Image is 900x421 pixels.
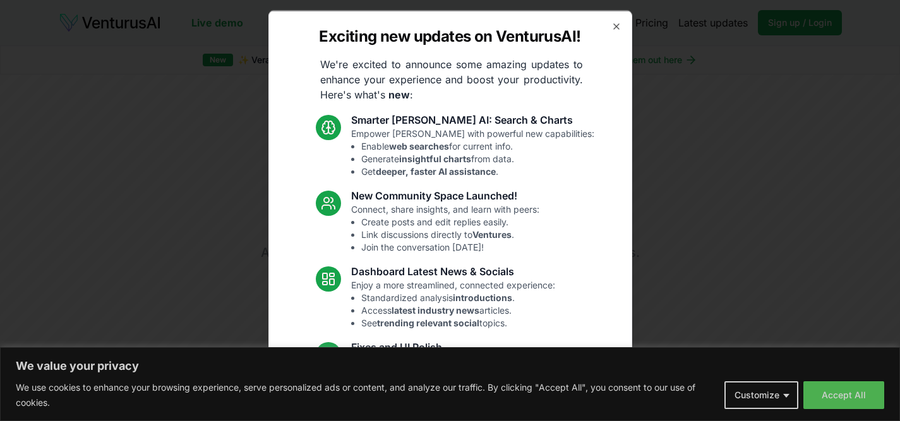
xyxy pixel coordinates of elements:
[310,56,593,102] p: We're excited to announce some amazing updates to enhance your experience and boost your producti...
[361,367,557,379] li: Resolved [PERSON_NAME] chart loading issue.
[361,215,539,228] li: Create posts and edit replies easily.
[361,291,555,304] li: Standardized analysis .
[351,112,594,127] h3: Smarter [PERSON_NAME] AI: Search & Charts
[351,263,555,278] h3: Dashboard Latest News & Socials
[351,278,555,329] p: Enjoy a more streamlined, connected experience:
[351,339,557,354] h3: Fixes and UI Polish
[389,140,449,151] strong: web searches
[377,317,479,328] strong: trending relevant social
[361,240,539,253] li: Join the conversation [DATE]!
[351,187,539,203] h3: New Community Space Launched!
[361,139,594,152] li: Enable for current info.
[399,153,471,163] strong: insightful charts
[376,165,496,176] strong: deeper, faster AI assistance
[472,228,512,239] strong: Ventures
[351,127,594,177] p: Empower [PERSON_NAME] with powerful new capabilities:
[351,203,539,253] p: Connect, share insights, and learn with peers:
[361,152,594,165] li: Generate from data.
[453,292,512,302] strong: introductions
[361,392,557,405] li: Enhanced overall UI consistency.
[392,304,479,315] strong: latest industry news
[388,88,410,100] strong: new
[361,304,555,316] li: Access articles.
[361,165,594,177] li: Get .
[361,228,539,240] li: Link discussions directly to .
[351,354,557,405] p: Smoother performance and improved usability:
[361,316,555,329] li: See topics.
[361,379,557,392] li: Fixed mobile chat & sidebar glitches.
[319,26,580,46] h2: Exciting new updates on VenturusAI!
